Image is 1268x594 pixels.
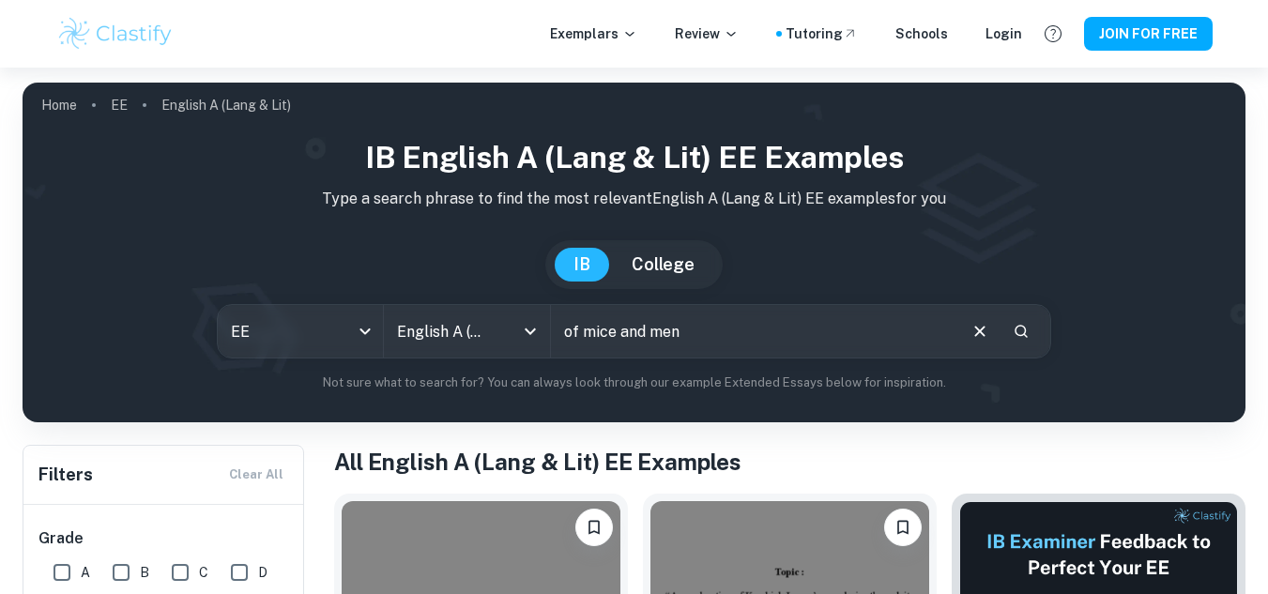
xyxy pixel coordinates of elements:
button: Please log in to bookmark exemplars [884,509,922,546]
a: Tutoring [786,23,858,44]
button: Please log in to bookmark exemplars [575,509,613,546]
input: E.g. A Doll's House, Sylvia Plath, identity and belonging... [551,305,955,358]
button: IB [555,248,609,282]
button: Search [1005,315,1037,347]
p: Type a search phrase to find the most relevant English A (Lang & Lit) EE examples for you [38,188,1230,210]
span: D [258,562,267,583]
button: Open [517,318,543,344]
a: EE [111,92,128,118]
p: English A (Lang & Lit) [161,95,291,115]
div: EE [218,305,384,358]
span: B [140,562,149,583]
button: Clear [962,313,998,349]
button: JOIN FOR FREE [1084,17,1213,51]
button: Help and Feedback [1037,18,1069,50]
a: Home [41,92,77,118]
a: Login [985,23,1022,44]
a: Schools [895,23,948,44]
h6: Grade [38,527,290,550]
img: profile cover [23,83,1245,422]
p: Review [675,23,739,44]
button: College [613,248,713,282]
h1: IB English A (Lang & Lit) EE examples [38,135,1230,180]
p: Not sure what to search for? You can always look through our example Extended Essays below for in... [38,373,1230,392]
img: Clastify logo [56,15,176,53]
span: C [199,562,208,583]
h1: All English A (Lang & Lit) EE Examples [334,445,1245,479]
span: A [81,562,90,583]
h6: Filters [38,462,93,488]
p: Exemplars [550,23,637,44]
